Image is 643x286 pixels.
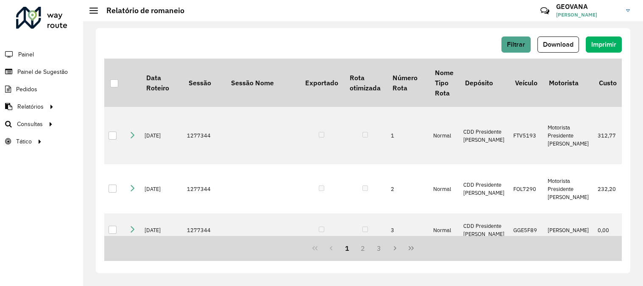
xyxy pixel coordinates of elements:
td: Normal [429,213,459,247]
button: Imprimir [586,36,622,53]
th: Sessão [183,59,225,107]
th: Exportado [299,59,344,107]
td: CDD Presidente [PERSON_NAME] [459,213,509,247]
td: [DATE] [140,213,183,247]
h3: GEOVANA [556,3,620,11]
th: Número Rota [387,59,429,107]
button: Next Page [387,240,403,256]
th: Depósito [459,59,509,107]
button: Download [537,36,579,53]
span: Filtrar [507,41,525,48]
th: Rota otimizada [344,59,386,107]
span: Painel [18,50,34,59]
th: Motorista [543,59,593,107]
th: Data Roteiro [140,59,183,107]
th: Custo [593,59,625,107]
td: [PERSON_NAME] [543,213,593,247]
td: [DATE] [140,164,183,213]
td: Motorista Presidente [PERSON_NAME] [543,107,593,164]
td: 1277344 [183,164,225,213]
span: Tático [16,137,32,146]
td: CDD Presidente [PERSON_NAME] [459,107,509,164]
td: 1 [387,107,429,164]
button: 3 [371,240,387,256]
td: 232,20 [593,164,625,213]
td: GGE5F89 [509,213,543,247]
td: FTV5193 [509,107,543,164]
td: 0,00 [593,213,625,247]
span: Painel de Sugestão [17,67,68,76]
td: 1277344 [183,213,225,247]
button: Last Page [403,240,419,256]
th: Veículo [509,59,543,107]
td: [DATE] [140,107,183,164]
td: 3 [387,213,429,247]
a: Contato Rápido [536,2,554,20]
td: FOL7290 [509,164,543,213]
td: CDD Presidente [PERSON_NAME] [459,164,509,213]
th: Nome Tipo Rota [429,59,459,107]
button: 2 [355,240,371,256]
span: Imprimir [591,41,616,48]
td: 2 [387,164,429,213]
span: Relatórios [17,102,44,111]
span: Download [543,41,573,48]
th: Sessão Nome [225,59,299,107]
span: Pedidos [16,85,37,94]
span: Consultas [17,120,43,129]
h2: Relatório de romaneio [98,6,184,15]
td: Normal [429,164,459,213]
span: [PERSON_NAME] [556,11,620,19]
td: 312,77 [593,107,625,164]
td: Normal [429,107,459,164]
button: 1 [339,240,355,256]
button: Filtrar [501,36,531,53]
td: 1277344 [183,107,225,164]
td: Motorista Presidente [PERSON_NAME] [543,164,593,213]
